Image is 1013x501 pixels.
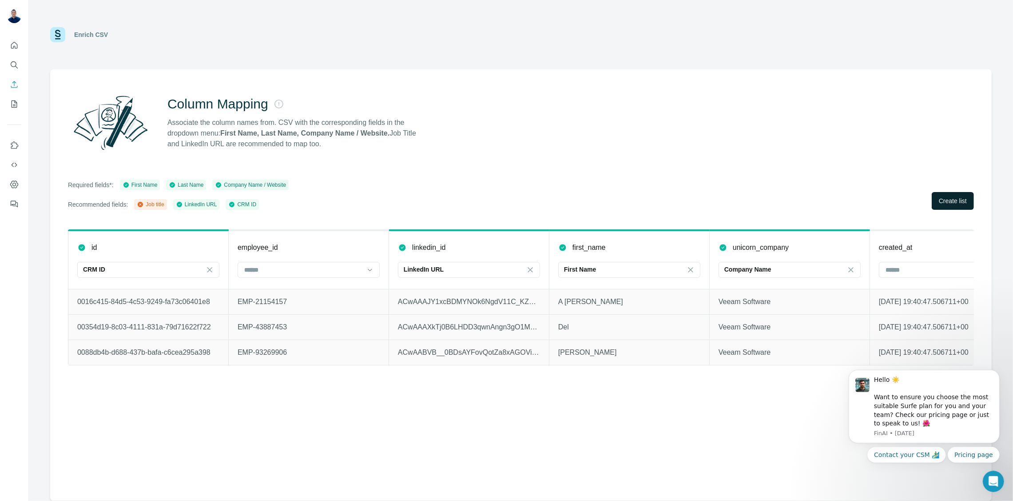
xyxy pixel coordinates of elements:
[215,181,286,189] div: Company Name / Website
[572,242,606,253] p: first_name
[7,176,21,192] button: Dashboard
[719,347,861,358] p: Veeam Software
[404,265,444,274] p: LinkedIn URL
[932,192,974,210] button: Create list
[835,360,1013,497] iframe: Intercom notifications message
[7,9,21,23] img: Avatar
[68,200,128,209] p: Recommended fields:
[238,297,380,307] p: EMP-21154157
[939,196,967,205] span: Create list
[7,157,21,173] button: Use Surfe API
[558,297,700,307] p: A [PERSON_NAME]
[7,37,21,53] button: Quick start
[398,322,540,333] p: ACwAAAXkTj0B6LHDD3qwnAngn3gO1MXabIsR6co
[879,242,913,253] p: created_at
[77,322,219,333] p: 00354d19-8c03-4111-831a-79d71622f722
[83,265,105,274] p: CRM ID
[7,96,21,112] button: My lists
[7,57,21,73] button: Search
[123,181,158,189] div: First Name
[77,347,219,358] p: 0088db4b-d688-437b-bafa-c6cea295a398
[398,297,540,307] p: ACwAAAJY1xcBDMYNOk6NgdV11C_KZKMoKugddBE
[176,200,217,208] div: LinkedIn URL
[77,297,219,307] p: 0016c415-84d5-4c53-9249-fa73c06401e8
[167,117,424,149] p: Associate the column names from. CSV with the corresponding fields in the dropdown menu: Job Titl...
[238,242,278,253] p: employee_id
[7,137,21,153] button: Use Surfe on LinkedIn
[724,265,771,274] p: Company Name
[564,265,596,274] p: First Name
[220,129,389,137] strong: First Name, Last Name, Company Name / Website.
[68,91,153,155] img: Surfe Illustration - Column Mapping
[91,242,97,253] p: id
[558,322,700,333] p: Del
[228,200,256,208] div: CRM ID
[74,30,108,39] div: Enrich CSV
[719,297,861,307] p: Veeam Software
[50,27,65,42] img: Surfe Logo
[398,347,540,358] p: ACwAABVB__0BDsAYFovQotZa8xAGOVi9COl0BPk
[169,181,203,189] div: Last Name
[68,180,114,189] p: Required fields*:
[733,242,789,253] p: unicorn_company
[238,322,380,333] p: EMP-43887453
[983,471,1004,492] iframe: Intercom live chat
[719,322,861,333] p: Veeam Software
[238,347,380,358] p: EMP-93269906
[137,200,164,208] div: Job title
[7,196,21,212] button: Feedback
[558,347,700,358] p: [PERSON_NAME]
[412,242,446,253] p: linkedin_id
[167,96,268,112] h2: Column Mapping
[7,76,21,92] button: Enrich CSV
